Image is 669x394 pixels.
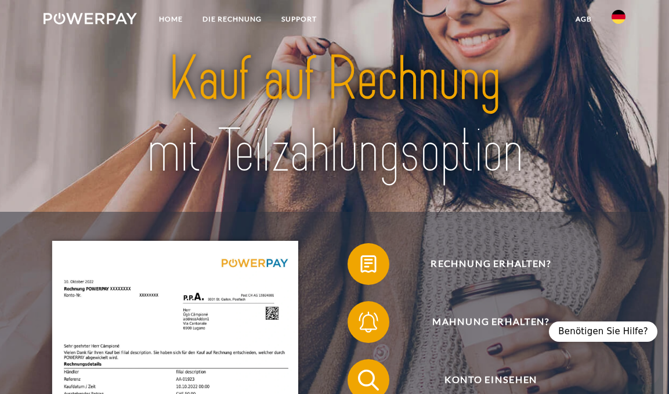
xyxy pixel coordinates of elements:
[363,243,619,285] span: Rechnung erhalten?
[44,13,137,24] img: logo-powerpay-white.svg
[612,10,625,24] img: de
[149,9,193,30] a: Home
[356,367,382,393] img: qb_search.svg
[549,321,657,342] div: Benötigen Sie Hilfe?
[332,299,634,345] a: Mahnung erhalten?
[356,309,382,335] img: qb_bell.svg
[348,301,619,343] button: Mahnung erhalten?
[102,39,567,191] img: title-powerpay_de.svg
[272,9,327,30] a: SUPPORT
[193,9,272,30] a: DIE RECHNUNG
[623,348,660,385] iframe: Schaltfläche zum Öffnen des Messaging-Fensters
[363,301,619,343] span: Mahnung erhalten?
[332,241,634,287] a: Rechnung erhalten?
[356,251,382,277] img: qb_bill.svg
[566,9,602,30] a: agb
[348,243,619,285] button: Rechnung erhalten?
